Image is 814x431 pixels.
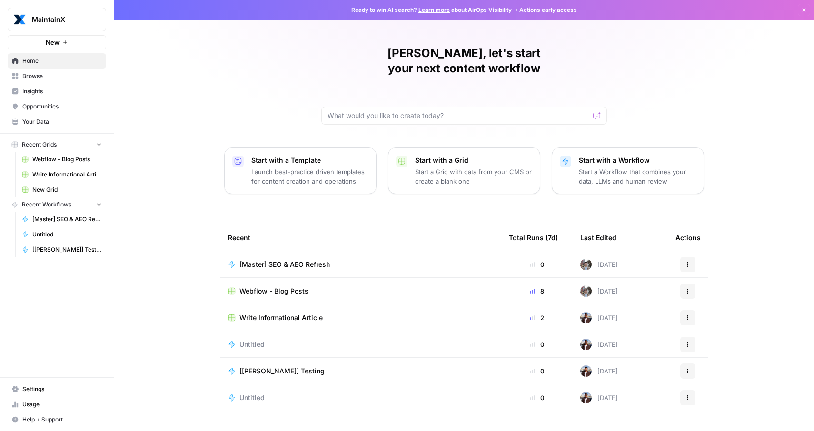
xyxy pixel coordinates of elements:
span: Opportunities [22,102,102,111]
a: Insights [8,84,106,99]
div: [DATE] [580,259,618,270]
span: Your Data [22,118,102,126]
p: Start a Workflow that combines your data, LLMs and human review [579,167,696,186]
div: [DATE] [580,312,618,323]
span: Browse [22,72,102,80]
img: y0ujtr705cu3bifwqezhalcpnxiv [580,339,592,350]
a: Write Informational Article [18,167,106,182]
div: [DATE] [580,339,618,350]
a: [[PERSON_NAME]] Testing [18,242,106,257]
a: [[PERSON_NAME]] Testing [228,366,494,376]
button: Start with a GridStart a Grid with data from your CMS or create a blank one [388,147,540,194]
h1: [PERSON_NAME], let's start your next content workflow [321,46,607,76]
span: Recent Grids [22,140,57,149]
span: Write Informational Article [32,170,102,179]
a: Usage [8,397,106,412]
div: 8 [509,286,565,296]
div: 2 [509,313,565,323]
span: MaintainX [32,15,89,24]
div: 0 [509,366,565,376]
button: Start with a TemplateLaunch best-practice driven templates for content creation and operations [224,147,377,194]
div: 0 [509,260,565,269]
div: Total Runs (7d) [509,225,558,251]
img: y0ujtr705cu3bifwqezhalcpnxiv [580,312,592,323]
span: [Master] SEO & AEO Refresh [32,215,102,224]
p: Start a Grid with data from your CMS or create a blank one [415,167,532,186]
a: New Grid [18,182,106,197]
span: Settings [22,385,102,393]
span: New Grid [32,186,102,194]
button: Recent Grids [8,137,106,152]
div: 0 [509,393,565,402]
span: Untitled [239,340,265,349]
span: Untitled [239,393,265,402]
img: y0ujtr705cu3bifwqezhalcpnxiv [580,365,592,377]
a: Untitled [18,227,106,242]
div: [DATE] [580,285,618,297]
a: Webflow - Blog Posts [228,286,494,296]
a: [Master] SEO & AEO Refresh [228,260,494,269]
img: a2mlt6f1nb2jhzcjxsuraj5rj4vi [580,285,592,297]
span: [[PERSON_NAME]] Testing [32,245,102,254]
img: a2mlt6f1nb2jhzcjxsuraj5rj4vi [580,259,592,270]
span: Help + Support [22,415,102,424]
a: Untitled [228,393,494,402]
div: [DATE] [580,365,618,377]
a: Webflow - Blog Posts [18,152,106,167]
span: [[PERSON_NAME]] Testing [239,366,325,376]
p: Start with a Workflow [579,156,696,165]
button: Start with a WorkflowStart a Workflow that combines your data, LLMs and human review [552,147,704,194]
a: Home [8,53,106,69]
span: New [46,38,60,47]
input: What would you like to create today? [328,111,589,120]
a: Opportunities [8,99,106,114]
div: Actions [675,225,701,251]
button: Workspace: MaintainX [8,8,106,31]
span: Ready to win AI search? about AirOps Visibility [351,6,512,14]
a: Write Informational Article [228,313,494,323]
span: Write Informational Article [239,313,323,323]
img: y0ujtr705cu3bifwqezhalcpnxiv [580,392,592,403]
span: Recent Workflows [22,200,71,209]
img: MaintainX Logo [11,11,28,28]
button: Help + Support [8,412,106,427]
span: Webflow - Blog Posts [239,286,308,296]
span: Insights [22,87,102,96]
div: Last Edited [580,225,616,251]
span: Actions early access [519,6,577,14]
a: [Master] SEO & AEO Refresh [18,212,106,227]
a: Settings [8,382,106,397]
a: Untitled [228,340,494,349]
span: [Master] SEO & AEO Refresh [239,260,330,269]
span: Usage [22,400,102,409]
p: Start with a Grid [415,156,532,165]
p: Start with a Template [251,156,368,165]
div: Recent [228,225,494,251]
a: Your Data [8,114,106,129]
p: Launch best-practice driven templates for content creation and operations [251,167,368,186]
a: Browse [8,69,106,84]
button: New [8,35,106,49]
span: Untitled [32,230,102,239]
a: Learn more [418,6,450,13]
button: Recent Workflows [8,197,106,212]
div: [DATE] [580,392,618,403]
div: 0 [509,340,565,349]
span: Webflow - Blog Posts [32,155,102,164]
span: Home [22,57,102,65]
